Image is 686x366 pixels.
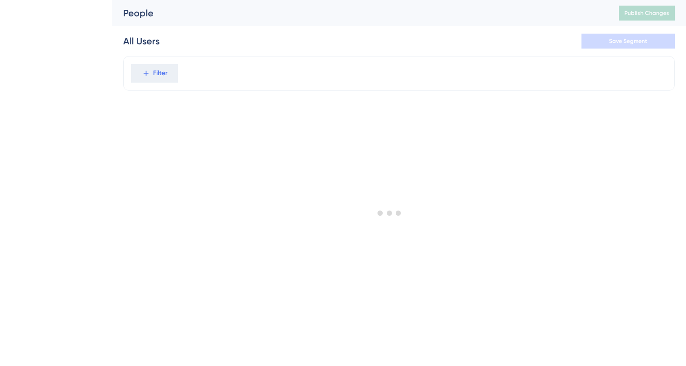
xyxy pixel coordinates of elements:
span: Save Segment [609,37,647,45]
div: People [123,7,595,20]
span: Publish Changes [624,9,669,17]
div: All Users [123,35,160,48]
button: Publish Changes [619,6,675,21]
button: Save Segment [581,34,675,49]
